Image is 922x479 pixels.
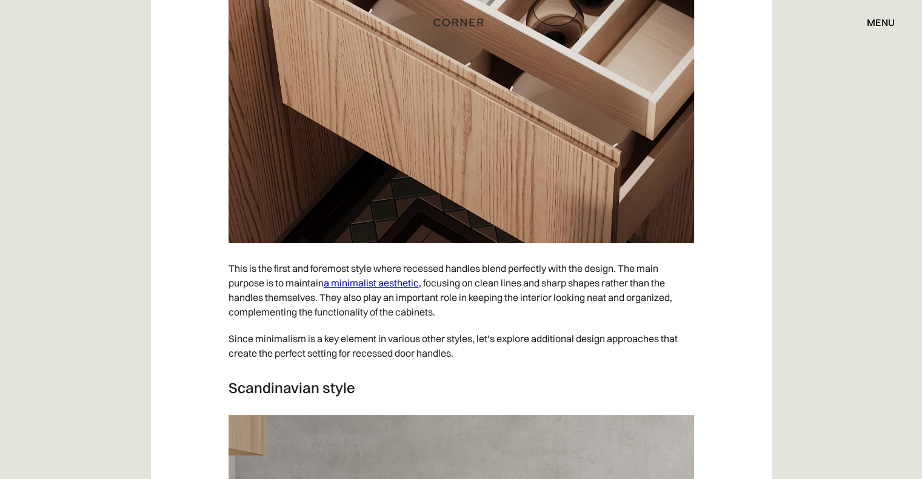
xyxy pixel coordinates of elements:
[867,18,895,27] div: menu
[324,277,419,289] a: a minimalist aesthetic
[229,325,694,366] p: Since minimalism is a key element in various other styles, let’s explore additional design approa...
[425,15,497,30] a: home
[229,255,694,325] p: This is the first and foremost style where recessed handles blend perfectly with the design. The ...
[855,12,895,33] div: menu
[229,378,694,397] h3: Scandinavian style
